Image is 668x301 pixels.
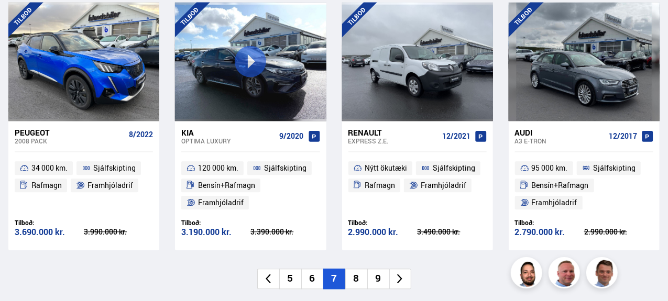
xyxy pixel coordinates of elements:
div: 2.790.000 kr. [515,228,584,237]
span: 34 000 km. [31,162,68,174]
span: 95 000 km. [532,162,568,174]
li: 7 [323,269,345,289]
div: 2.990.000 kr. [584,228,653,236]
span: 9/2020 [280,132,304,140]
span: Sjálfskipting [433,162,475,174]
a: Peugeot 2008 PACK 8/2022 34 000 km. Sjálfskipting Rafmagn Framhjóladrif Tilboð: 3.690.000 kr. 3.9... [8,121,159,250]
div: Tilboð: [348,219,418,227]
button: Opna LiveChat spjallviðmót [8,4,40,36]
span: Sjálfskipting [593,162,636,174]
a: Audi A3 E-TRON 12/2017 95 000 km. Sjálfskipting Bensín+Rafmagn Framhjóladrif Tilboð: 2.790.000 kr... [509,121,660,250]
div: Audi [515,128,605,137]
a: Kia Optima LUXURY 9/2020 120 000 km. Sjálfskipting Bensín+Rafmagn Framhjóladrif Tilboð: 3.190.000... [175,121,326,250]
div: Tilboð: [181,219,250,227]
span: Framhjóladrif [198,196,244,209]
div: 3.390.000 kr. [250,228,320,236]
span: Bensín+Rafmagn [198,179,255,192]
img: FbJEzSuNWCJXmdc-.webp [588,259,619,290]
div: Optima LUXURY [181,137,275,144]
div: Renault [348,128,438,137]
div: 3.990.000 kr. [84,228,153,236]
div: Kia [181,128,275,137]
span: 8/2022 [129,130,153,139]
li: 6 [301,269,323,289]
span: 12/2017 [609,132,637,140]
span: Framhjóladrif [87,179,133,192]
span: Sjálfskipting [93,162,136,174]
a: Renault Express Z.E. 12/2021 Nýtt ökutæki Sjálfskipting Rafmagn Framhjóladrif Tilboð: 2.990.000 k... [342,121,493,250]
span: 120 000 km. [198,162,238,174]
div: Express Z.E. [348,137,438,144]
span: Sjálfskipting [264,162,306,174]
div: Tilboð: [515,219,584,227]
div: 2008 PACK [15,137,125,144]
img: nhp88E3Fdnt1Opn2.png [512,259,544,290]
div: A3 E-TRON [515,137,605,144]
span: Framhjóladrif [532,196,577,209]
img: siFngHWaQ9KaOqBr.png [550,259,582,290]
div: 3.690.000 kr. [15,228,84,237]
div: 3.190.000 kr. [181,228,250,237]
span: Rafmagn [365,179,395,192]
div: 3.490.000 kr. [418,228,487,236]
span: Rafmagn [31,179,62,192]
div: Tilboð: [15,219,84,227]
span: 12/2021 [442,132,470,140]
span: Bensín+Rafmagn [532,179,589,192]
span: Framhjóladrif [421,179,466,192]
li: 9 [367,269,389,289]
span: Nýtt ökutæki [365,162,407,174]
div: Peugeot [15,128,125,137]
div: 2.990.000 kr. [348,228,418,237]
li: 5 [279,269,301,289]
li: 8 [345,269,367,289]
